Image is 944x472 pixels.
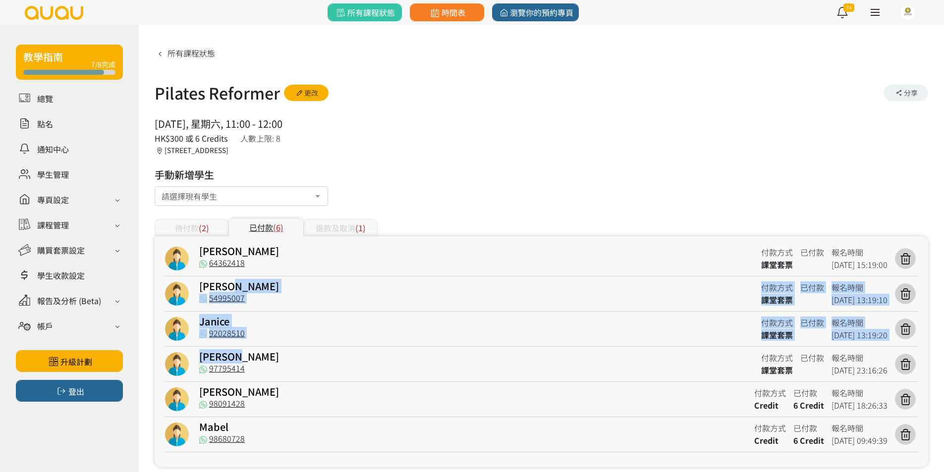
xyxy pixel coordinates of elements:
[155,219,229,236] div: 待付款
[199,330,207,338] img: whatsapp@2x.png
[199,349,279,364] a: [PERSON_NAME]
[303,219,378,236] div: 退款及取消
[199,362,245,374] a: 97795414
[167,47,215,59] span: 所有課程狀態
[754,387,786,399] div: 付款方式
[832,329,888,341] span: [DATE] 13:19:20
[355,222,366,234] span: (1)
[199,314,229,328] a: Janice
[492,3,579,21] a: 瀏覽你的預約專頁
[843,3,854,12] span: 74
[199,432,245,444] a: 98680728
[199,279,279,293] a: [PERSON_NAME]
[800,316,824,328] span: 已付款
[761,246,793,259] div: 付款方式
[37,219,69,231] div: 課程管理
[155,145,230,156] div: [STREET_ADDRESS]
[155,167,328,182] h3: 手動新增學生
[199,292,245,304] a: 54995007
[37,320,53,332] div: 帳戶
[334,6,394,18] span: 所有課程狀態
[16,350,123,372] a: 升級計劃
[410,3,484,21] a: 時間表
[800,281,824,293] span: 已付款
[761,352,793,364] div: 付款方式
[754,422,786,434] div: 付款方式
[199,384,279,399] a: [PERSON_NAME]
[273,221,283,233] span: (6)
[832,294,888,306] span: [DATE] 13:19:10
[754,434,778,446] span: Credit
[155,116,282,131] div: [DATE], 星期六, 11:00 - 12:00
[832,422,888,434] div: 報名時間
[832,364,888,376] span: [DATE] 23:16:26
[155,47,215,59] a: 所有課程狀態
[793,434,824,446] span: 6 Credit
[832,387,888,399] div: 報名時間
[761,294,793,306] span: 課堂套票
[16,380,123,402] button: 登出
[832,352,888,364] div: 報名時間
[793,387,817,399] span: 已付款
[761,281,793,294] div: 付款方式
[429,6,465,18] span: 時間表
[832,246,888,259] div: 報名時間
[754,399,778,411] span: Credit
[199,257,245,268] a: 64362418
[199,260,207,268] img: whatsapp@2x.png
[800,246,824,258] span: 已付款
[761,329,793,341] span: 課堂套票
[155,132,230,144] div: HK$300 或 6 Credits
[199,222,209,234] span: (2)
[199,420,228,434] a: Mabel
[498,6,573,18] span: 瀏覽你的預約專頁
[832,434,888,446] span: [DATE] 09:49:39
[37,194,69,206] div: 專頁設定
[832,316,888,329] div: 報名時間
[155,81,280,105] h1: Pilates Reformer
[199,397,245,409] a: 98091428
[761,259,793,270] span: 課堂套票
[229,219,303,236] div: 已付款
[761,316,793,329] div: 付款方式
[240,132,282,144] div: 人數上限: 8
[199,366,207,373] img: whatsapp@2x.png
[832,281,888,294] div: 報名時間
[199,436,207,444] img: whatsapp@2x.png
[284,85,329,101] a: 更改
[162,189,217,202] span: 請選擇現有學生
[24,6,84,20] img: logo.svg
[793,399,824,411] span: 6 Credit
[793,422,817,434] span: 已付款
[199,401,207,409] img: whatsapp@2x.png
[199,244,279,258] a: [PERSON_NAME]
[37,244,85,256] div: 購買套票設定
[884,85,928,101] div: 分享
[37,295,101,307] div: 報告及分析 (Beta)
[832,259,888,270] span: [DATE] 15:19:00
[832,399,888,411] span: [DATE] 18:26:33
[199,295,207,303] img: whatsapp@2x.png
[199,327,245,339] a: 92028510
[800,352,824,364] span: 已付款
[328,3,402,21] a: 所有課程狀態
[761,364,793,376] span: 課堂套票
